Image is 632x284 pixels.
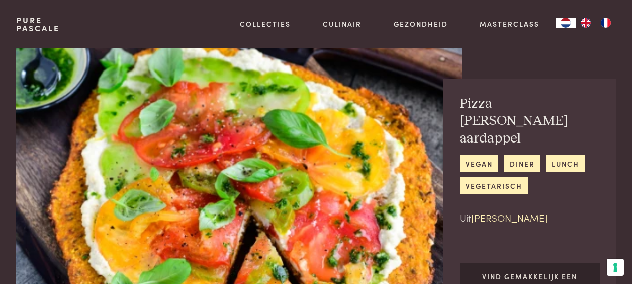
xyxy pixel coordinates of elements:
[504,155,540,172] a: diner
[576,18,616,28] ul: Language list
[556,18,576,28] div: Language
[240,19,291,29] a: Collecties
[460,210,600,225] p: Uit
[460,155,498,172] a: vegan
[556,18,576,28] a: NL
[607,259,624,276] button: Uw voorkeuren voor toestemming voor trackingtechnologieën
[556,18,616,28] aside: Language selected: Nederlands
[596,18,616,28] a: FR
[16,16,60,32] a: PurePascale
[460,95,600,148] h2: Pizza [PERSON_NAME] aardappel
[576,18,596,28] a: EN
[323,19,362,29] a: Culinair
[394,19,448,29] a: Gezondheid
[460,177,528,194] a: vegetarisch
[546,155,585,172] a: lunch
[480,19,539,29] a: Masterclass
[471,210,548,224] a: [PERSON_NAME]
